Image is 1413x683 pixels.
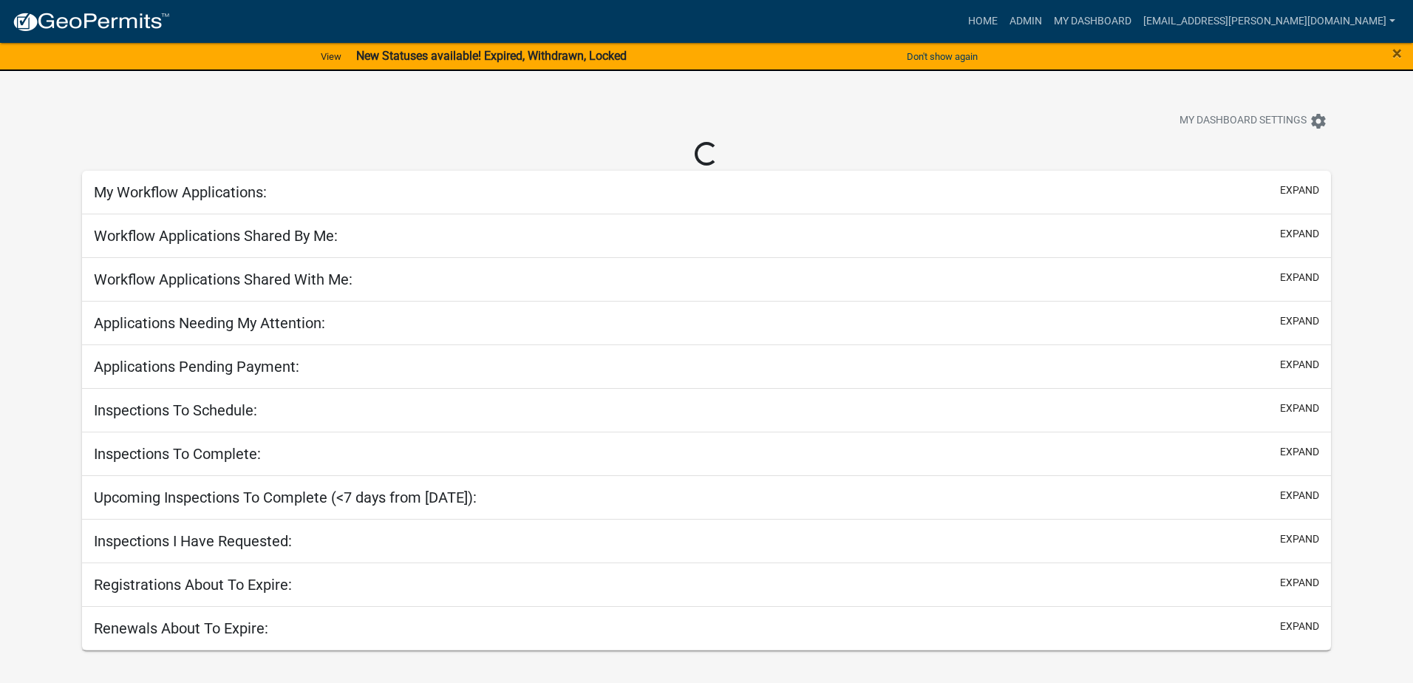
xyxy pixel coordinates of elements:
h5: Inspections To Schedule: [94,401,257,419]
button: expand [1280,270,1319,285]
button: expand [1280,444,1319,460]
span: My Dashboard Settings [1179,112,1307,130]
button: Close [1392,44,1402,62]
h5: Workflow Applications Shared By Me: [94,227,338,245]
h5: Upcoming Inspections To Complete (<7 days from [DATE]): [94,489,477,506]
button: expand [1280,357,1319,373]
strong: New Statuses available! Expired, Withdrawn, Locked [356,49,627,63]
i: settings [1310,112,1327,130]
button: expand [1280,619,1319,634]
button: My Dashboard Settingssettings [1168,106,1339,135]
button: expand [1280,183,1319,198]
a: Home [962,7,1004,35]
a: [EMAIL_ADDRESS][PERSON_NAME][DOMAIN_NAME] [1137,7,1401,35]
button: expand [1280,531,1319,547]
span: × [1392,43,1402,64]
a: My Dashboard [1048,7,1137,35]
button: Don't show again [901,44,984,69]
button: expand [1280,488,1319,503]
h5: Applications Needing My Attention: [94,314,325,332]
h5: Workflow Applications Shared With Me: [94,271,353,288]
h5: Renewals About To Expire: [94,619,268,637]
button: expand [1280,575,1319,591]
h5: Registrations About To Expire: [94,576,292,594]
button: expand [1280,226,1319,242]
button: expand [1280,401,1319,416]
a: Admin [1004,7,1048,35]
a: View [315,44,347,69]
h5: Inspections To Complete: [94,445,261,463]
button: expand [1280,313,1319,329]
h5: My Workflow Applications: [94,183,267,201]
h5: Inspections I Have Requested: [94,532,292,550]
h5: Applications Pending Payment: [94,358,299,376]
